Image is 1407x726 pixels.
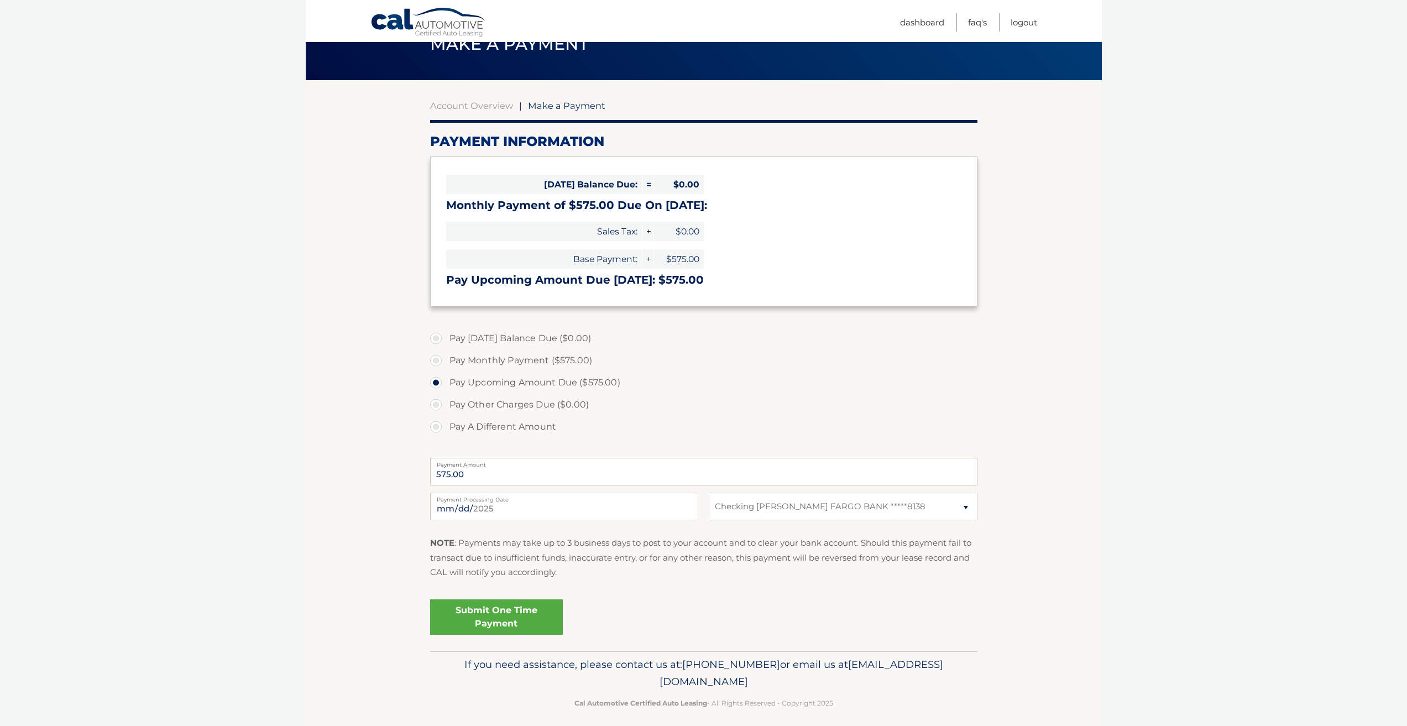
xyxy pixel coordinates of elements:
[446,175,642,194] span: [DATE] Balance Due:
[446,199,961,212] h3: Monthly Payment of $575.00 Due On [DATE]:
[430,349,977,372] label: Pay Monthly Payment ($575.00)
[430,493,698,502] label: Payment Processing Date
[430,458,977,485] input: Payment Amount
[437,697,970,709] p: - All Rights Reserved - Copyright 2025
[642,222,653,241] span: +
[430,416,977,438] label: Pay A Different Amount
[430,536,977,579] p: : Payments may take up to 3 business days to post to your account and to clear your bank account....
[446,249,642,269] span: Base Payment:
[1011,13,1037,32] a: Logout
[430,100,513,111] a: Account Overview
[642,249,653,269] span: +
[682,658,780,671] span: [PHONE_NUMBER]
[968,13,987,32] a: FAQ's
[430,372,977,394] label: Pay Upcoming Amount Due ($575.00)
[446,222,642,241] span: Sales Tax:
[437,656,970,691] p: If you need assistance, please contact us at: or email us at
[430,537,454,548] strong: NOTE
[430,133,977,150] h2: Payment Information
[654,249,704,269] span: $575.00
[654,175,704,194] span: $0.00
[370,7,487,39] a: Cal Automotive
[574,699,707,707] strong: Cal Automotive Certified Auto Leasing
[430,458,977,467] label: Payment Amount
[654,222,704,241] span: $0.00
[642,175,653,194] span: =
[430,493,698,520] input: Payment Date
[446,273,961,287] h3: Pay Upcoming Amount Due [DATE]: $575.00
[519,100,522,111] span: |
[430,599,563,635] a: Submit One Time Payment
[430,327,977,349] label: Pay [DATE] Balance Due ($0.00)
[430,394,977,416] label: Pay Other Charges Due ($0.00)
[430,34,589,54] span: Make a Payment
[528,100,605,111] span: Make a Payment
[900,13,944,32] a: Dashboard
